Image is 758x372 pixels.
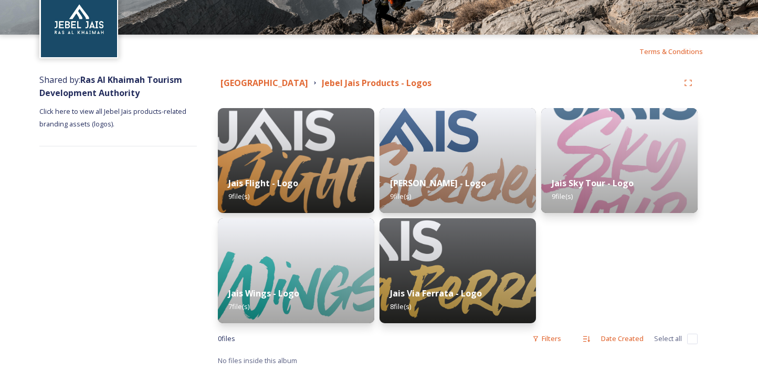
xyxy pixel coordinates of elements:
[552,177,634,189] strong: Jais Sky Tour - Logo
[654,334,682,344] span: Select all
[390,288,482,299] strong: Jais Via Ferrata - Logo
[380,218,536,323] img: 9049959a-6a14-4780-835d-ea0400505e78.jpg
[390,302,411,311] span: 8 file(s)
[228,302,249,311] span: 7 file(s)
[220,77,308,89] strong: [GEOGRAPHIC_DATA]
[552,192,573,201] span: 9 file(s)
[228,288,299,299] strong: Jais Wings - Logo
[390,192,411,201] span: 9 file(s)
[218,334,235,344] span: 0 file s
[218,108,374,213] img: 94db2989-1b96-4c1b-8f94-d977455bdc7e.jpg
[380,108,536,213] img: 0ed67e5a-c47e-4993-8a7b-a30ee88ff857.jpg
[39,74,182,99] strong: Ras Al Khaimah Tourism Development Authority
[39,107,188,129] span: Click here to view all Jebel Jais products-related branding assets (logos).
[228,192,249,201] span: 9 file(s)
[639,45,719,58] a: Terms & Conditions
[39,74,182,99] span: Shared by:
[596,328,649,349] div: Date Created
[639,47,703,56] span: Terms & Conditions
[228,177,298,189] strong: Jais Flight - Logo
[527,328,566,349] div: Filters
[218,356,297,365] span: No files inside this album
[390,177,486,189] strong: [PERSON_NAME] - Logo
[218,218,374,323] img: fef373cd-87df-454c-8e6f-340524bbfd58.jpg
[541,108,698,213] img: b7d477d6-b1c5-42f3-a015-4572b584a7ff.jpg
[322,77,431,89] strong: Jebel Jais Products - Logos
